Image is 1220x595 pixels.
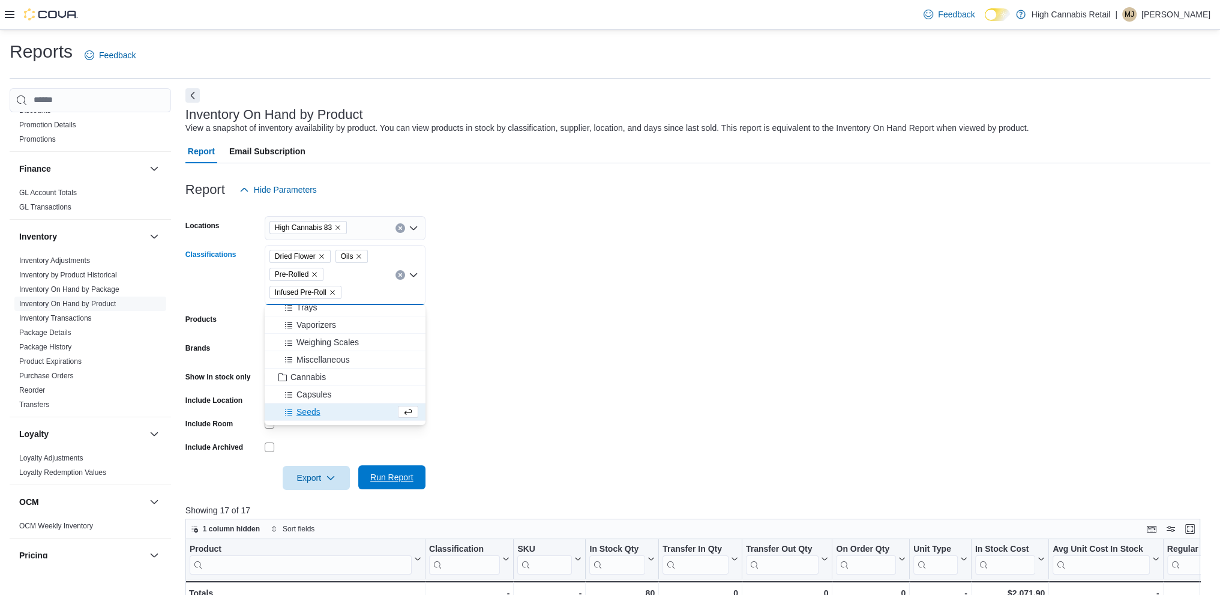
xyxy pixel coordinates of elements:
[265,386,425,403] button: Capsules
[147,427,161,441] button: Loyalty
[19,231,145,243] button: Inventory
[985,8,1010,21] input: Dark Mode
[395,270,405,280] button: Clear input
[19,386,45,394] a: Reorder
[185,250,236,259] label: Classifications
[283,524,314,534] span: Sort fields
[265,299,425,316] button: Trays
[185,442,243,452] label: Include Archived
[318,253,325,260] button: Remove Dried Flower from selection in this group
[147,548,161,563] button: Pricing
[913,543,958,574] div: Unit Type
[409,270,418,280] button: Close list of options
[746,543,828,574] button: Transfer Out Qty
[836,543,906,574] button: On Order Qty
[663,543,738,574] button: Transfer In Qty
[19,285,119,294] a: Inventory On Hand by Package
[358,465,425,489] button: Run Report
[429,543,500,574] div: Classification
[19,343,71,351] a: Package History
[19,231,57,243] h3: Inventory
[147,229,161,244] button: Inventory
[290,466,343,490] span: Export
[429,543,500,555] div: Classification
[341,250,353,262] span: Oils
[203,524,260,534] span: 1 column hidden
[147,162,161,176] button: Finance
[99,49,136,61] span: Feedback
[185,372,251,382] label: Show in stock only
[19,521,93,531] span: OCM Weekly Inventory
[10,40,73,64] h1: Reports
[296,406,320,418] span: Seeds
[19,372,74,380] a: Purchase Orders
[265,421,425,438] button: Vapes
[395,223,405,233] button: Clear input
[19,203,71,211] a: GL Transactions
[269,221,347,234] span: High Cannabis 83
[19,496,145,508] button: OCM
[19,256,90,265] a: Inventory Adjustments
[19,342,71,352] span: Package History
[589,543,655,574] button: In Stock Qty
[938,8,975,20] span: Feedback
[296,388,331,400] span: Capsules
[746,543,819,574] div: Transfer Out Qty
[1053,543,1159,574] button: Avg Unit Cost In Stock
[663,543,729,574] div: Transfer In Qty
[1032,7,1111,22] p: High Cannabis Retail
[185,88,200,103] button: Next
[1122,7,1137,22] div: Madison Johnson
[975,543,1035,574] div: In Stock Cost
[19,357,82,366] a: Product Expirations
[265,351,425,369] button: Miscellaneous
[19,385,45,395] span: Reorder
[190,543,421,574] button: Product
[836,543,896,555] div: On Order Qty
[10,103,171,151] div: Discounts & Promotions
[1144,522,1159,536] button: Keyboard shortcuts
[185,315,217,324] label: Products
[1115,7,1117,22] p: |
[10,451,171,485] div: Loyalty
[1183,522,1197,536] button: Enter fullscreen
[19,121,76,129] a: Promotion Details
[19,400,49,409] a: Transfers
[19,468,106,477] a: Loyalty Redemption Values
[1053,543,1149,574] div: Avg Unit Cost In Stock
[19,314,92,322] a: Inventory Transactions
[269,250,331,263] span: Dried Flower
[275,222,332,234] span: High Cannabis 83
[913,543,958,555] div: Unit Type
[19,202,71,212] span: GL Transactions
[10,253,171,417] div: Inventory
[283,466,350,490] button: Export
[10,186,171,219] div: Finance
[19,189,77,197] a: GL Account Totals
[275,286,326,298] span: Infused Pre-Roll
[334,224,341,231] button: Remove High Cannabis 83 from selection in this group
[1164,522,1178,536] button: Display options
[19,549,145,561] button: Pricing
[296,301,317,313] span: Trays
[265,125,425,595] div: Choose from the following options
[185,419,233,429] label: Include Room
[235,178,322,202] button: Hide Parameters
[19,300,116,308] a: Inventory On Hand by Product
[1125,7,1134,22] span: MJ
[19,549,47,561] h3: Pricing
[19,371,74,381] span: Purchase Orders
[265,316,425,334] button: Vaporizers
[24,8,78,20] img: Cova
[746,543,819,555] div: Transfer Out Qty
[266,522,319,536] button: Sort fields
[329,289,336,296] button: Remove Infused Pre-Roll from selection in this group
[370,471,413,483] span: Run Report
[269,268,324,281] span: Pre-Rolled
[19,134,56,144] span: Promotions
